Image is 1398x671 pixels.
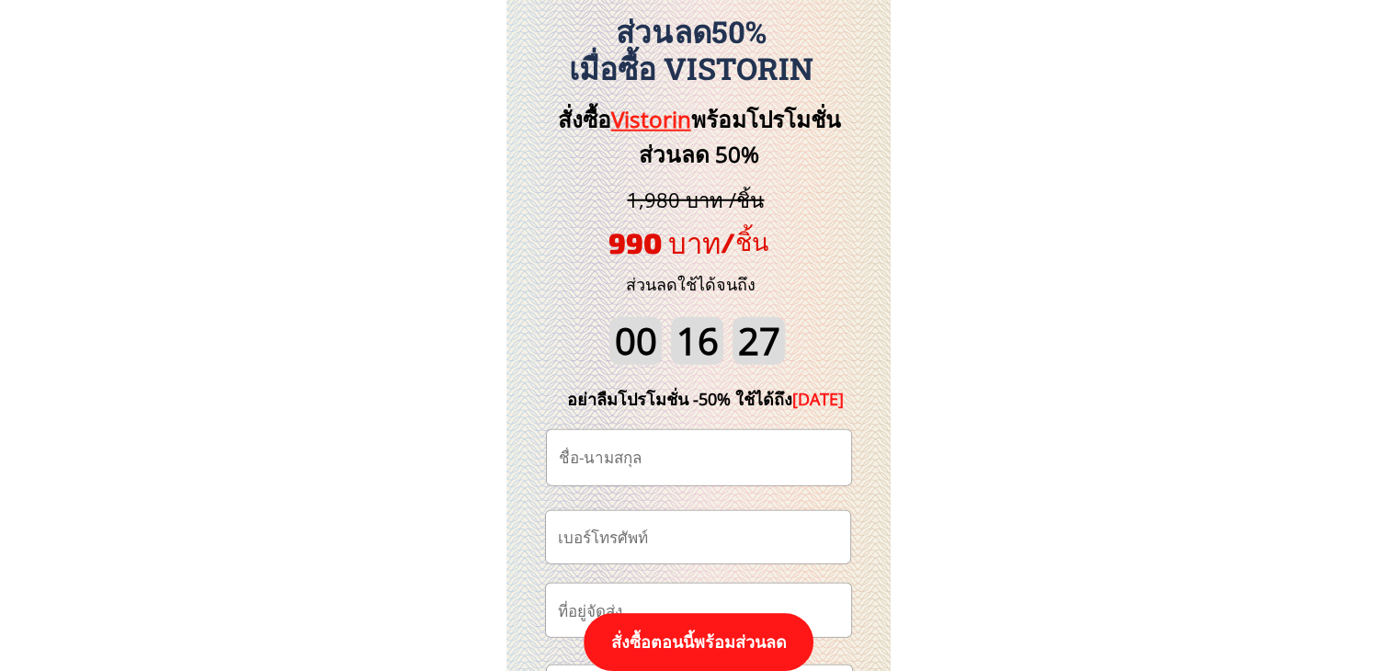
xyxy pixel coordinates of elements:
[553,584,844,637] input: ที่อยู่จัดส่ง
[627,186,764,213] span: 1,980 บาท /ชิ้น
[553,511,843,563] input: เบอร์โทรศัพท์
[584,613,813,671] p: สั่งซื้อตอนนี้พร้อมส่วนลด
[554,430,844,485] input: ชื่อ-นามสกุล
[611,104,691,134] span: Vistorin
[608,225,721,259] span: 990 บาท
[601,271,780,298] h3: ส่วนลดใช้ได้จนถึง
[527,102,871,173] h3: สั่งซื้อ พร้อมโปรโมชั่นส่วนลด 50%
[721,226,768,256] span: /ชิ้น
[792,388,844,410] span: [DATE]
[496,14,886,86] h3: ส่วนลด50% เมื่อซื้อ Vistorin
[540,386,872,413] div: อย่าลืมโปรโมชั่น -50% ใช้ได้ถึง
